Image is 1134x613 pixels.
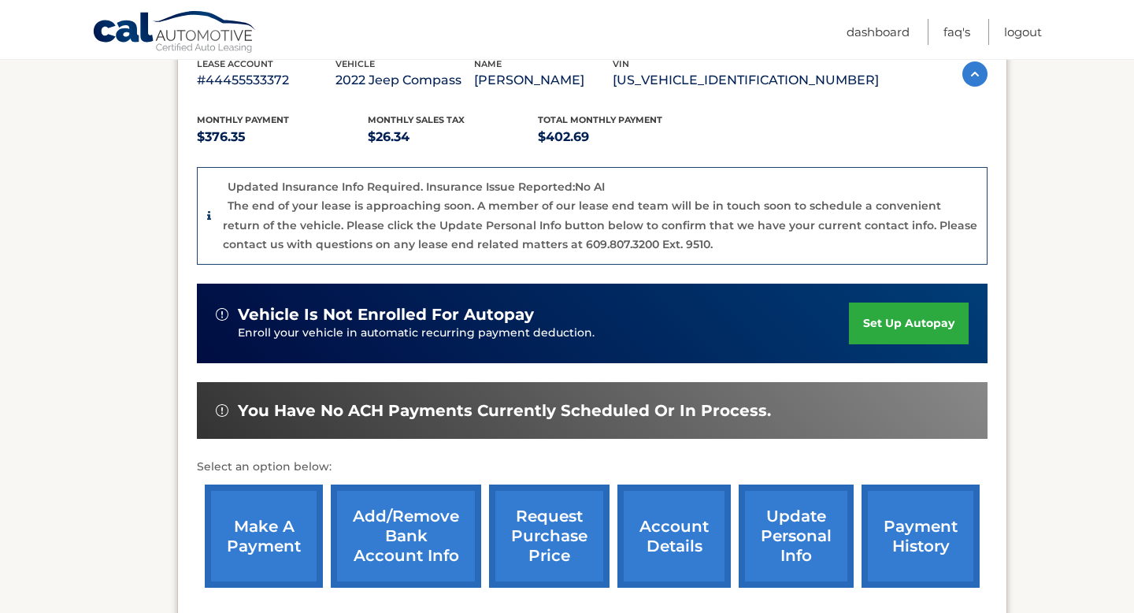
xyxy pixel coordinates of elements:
[238,305,534,325] span: vehicle is not enrolled for autopay
[847,19,910,45] a: Dashboard
[943,19,970,45] a: FAQ's
[216,308,228,321] img: alert-white.svg
[197,69,335,91] p: #44455533372
[538,126,709,148] p: $402.69
[205,485,323,588] a: make a payment
[962,61,988,87] img: accordion-active.svg
[223,199,977,251] p: The end of your lease is approaching soon. A member of our lease end team will be in touch soon t...
[613,58,629,69] span: vin
[739,485,854,588] a: update personal info
[197,58,273,69] span: lease account
[613,69,879,91] p: [US_VEHICLE_IDENTIFICATION_NUMBER]
[538,114,662,125] span: Total Monthly Payment
[862,485,980,588] a: payment history
[197,126,368,148] p: $376.35
[489,485,610,588] a: request purchase price
[197,114,289,125] span: Monthly Payment
[228,180,605,194] p: Updated Insurance Info Required. Insurance Issue Reported:No AI
[335,58,375,69] span: vehicle
[238,325,849,342] p: Enroll your vehicle in automatic recurring payment deduction.
[216,404,228,417] img: alert-white.svg
[92,10,258,56] a: Cal Automotive
[368,114,465,125] span: Monthly sales Tax
[368,126,539,148] p: $26.34
[331,485,481,588] a: Add/Remove bank account info
[238,401,771,421] span: You have no ACH payments currently scheduled or in process.
[197,458,988,477] p: Select an option below:
[1004,19,1042,45] a: Logout
[474,69,613,91] p: [PERSON_NAME]
[335,69,474,91] p: 2022 Jeep Compass
[474,58,502,69] span: name
[849,303,969,344] a: set up autopay
[617,485,731,588] a: account details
